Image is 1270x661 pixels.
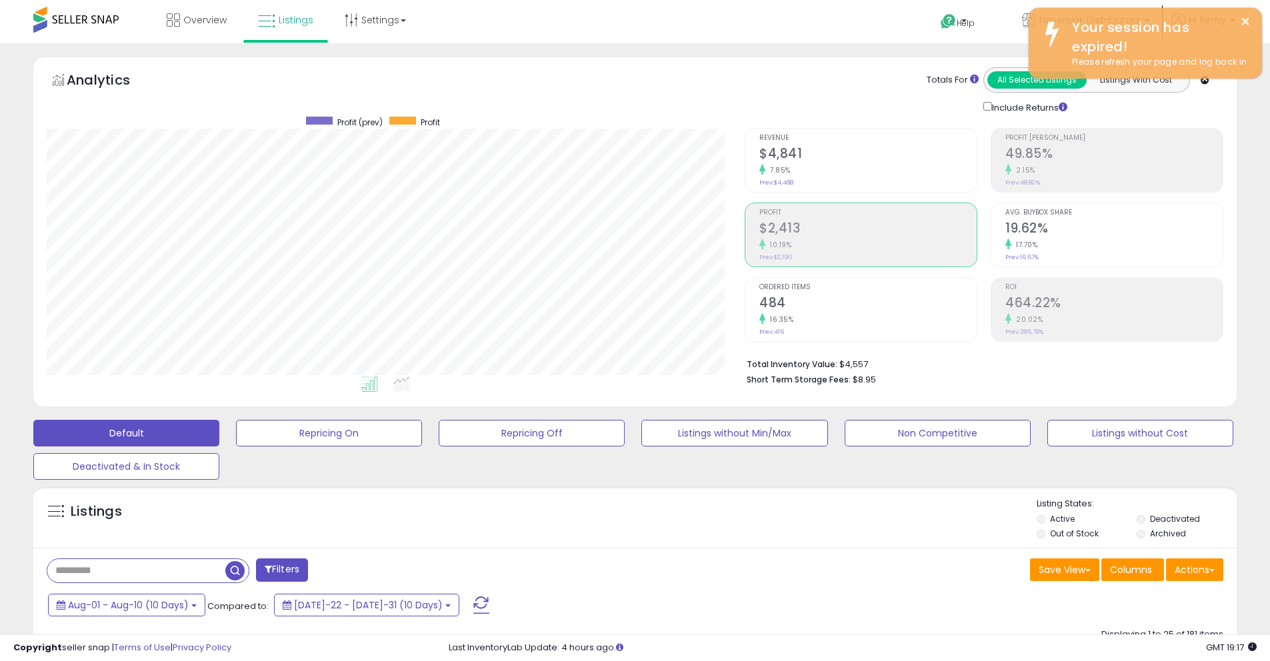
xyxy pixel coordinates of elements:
[13,641,62,654] strong: Copyright
[987,71,1087,89] button: All Selected Listings
[114,641,171,654] a: Terms of Use
[759,295,977,313] h2: 484
[641,420,827,446] button: Listings without Min/Max
[207,600,269,612] span: Compared to:
[747,374,851,385] b: Short Term Storage Fees:
[183,13,227,27] span: Overview
[759,221,977,239] h2: $2,413
[1150,528,1186,539] label: Archived
[765,165,791,175] small: 7.85%
[1110,563,1152,576] span: Columns
[421,117,440,128] span: Profit
[279,13,313,27] span: Listings
[853,373,876,386] span: $8.95
[1050,513,1075,524] label: Active
[765,315,793,325] small: 16.35%
[1166,558,1223,581] button: Actions
[1062,56,1252,69] div: Please refresh your page and log back in
[256,558,308,582] button: Filters
[1240,13,1251,30] button: ×
[1047,420,1233,446] button: Listings without Cost
[67,71,156,93] h5: Analytics
[940,13,957,30] i: Get Help
[173,641,231,654] a: Privacy Policy
[930,3,1001,43] a: Help
[1005,328,1043,336] small: Prev: 386.78%
[1086,71,1185,89] button: Listings With Cost
[1206,641,1257,654] span: 2025-08-14 19:17 GMT
[294,598,443,612] span: [DATE]-22 - [DATE]-31 (10 Days)
[759,135,977,142] span: Revenue
[747,355,1213,371] li: $4,557
[1011,165,1035,175] small: 2.15%
[1005,209,1223,217] span: Avg. Buybox Share
[1037,498,1237,510] p: Listing States:
[1011,315,1043,325] small: 20.02%
[439,420,625,446] button: Repricing Off
[1101,558,1164,581] button: Columns
[1030,558,1099,581] button: Save View
[337,117,383,128] span: Profit (prev)
[1005,253,1039,261] small: Prev: 16.67%
[747,358,837,370] b: Total Inventory Value:
[1005,146,1223,164] h2: 49.85%
[71,502,122,521] h5: Listings
[449,642,1257,654] div: Last InventoryLab Update: 4 hours ago.
[1150,513,1200,524] label: Deactivated
[927,74,979,87] div: Totals For
[33,420,219,446] button: Default
[759,146,977,164] h2: $4,841
[759,328,784,336] small: Prev: 416
[274,594,459,616] button: [DATE]-22 - [DATE]-31 (10 Days)
[1005,179,1040,187] small: Prev: 48.80%
[759,284,977,291] span: Ordered Items
[1050,528,1099,539] label: Out of Stock
[1011,240,1037,250] small: 17.70%
[973,99,1083,115] div: Include Returns
[759,253,793,261] small: Prev: $2,190
[1005,284,1223,291] span: ROI
[765,240,791,250] small: 10.19%
[759,209,977,217] span: Profit
[759,179,793,187] small: Prev: $4,488
[48,594,205,616] button: Aug-01 - Aug-10 (10 Days)
[236,420,422,446] button: Repricing On
[957,17,975,29] span: Help
[1005,135,1223,142] span: Profit [PERSON_NAME]
[68,598,189,612] span: Aug-01 - Aug-10 (10 Days)
[13,642,231,654] div: seller snap | |
[33,453,219,480] button: Deactivated & In Stock
[1005,295,1223,313] h2: 464.22%
[1005,221,1223,239] h2: 19.62%
[845,420,1031,446] button: Non Competitive
[1062,18,1252,56] div: Your session has expired!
